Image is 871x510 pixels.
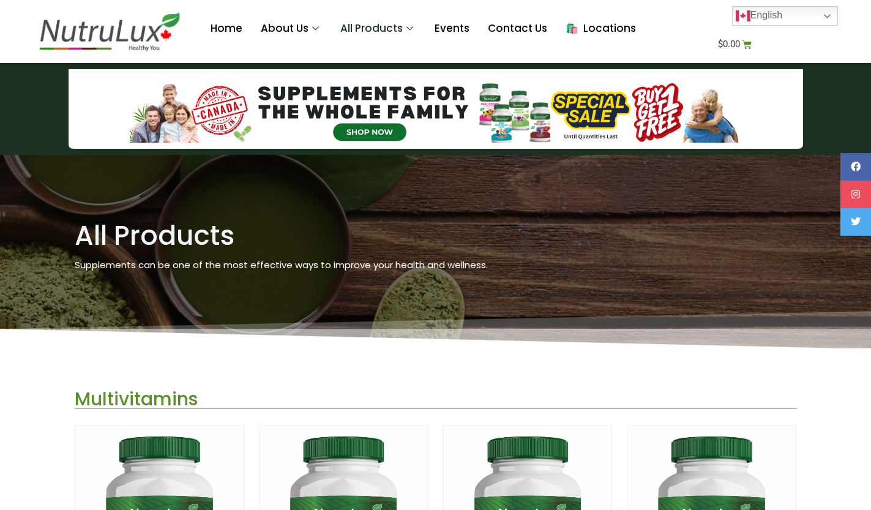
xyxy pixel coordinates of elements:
span: $ [718,39,723,50]
a: Events [425,4,479,53]
a: All Products [331,4,425,53]
a: 🛍️ Locations [556,4,645,53]
bdi: 0.00 [718,39,740,50]
a: About Us [252,4,331,53]
img: en [736,9,750,23]
a: Contact Us [479,4,556,53]
h2: Multivitamins [75,390,797,408]
h1: All Products [75,222,587,249]
p: Supplements can be one of the most effective ways to improve your health and wellness. [75,258,587,272]
a: $0.00 [703,32,767,56]
a: Home [201,4,252,53]
a: English [732,6,838,26]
